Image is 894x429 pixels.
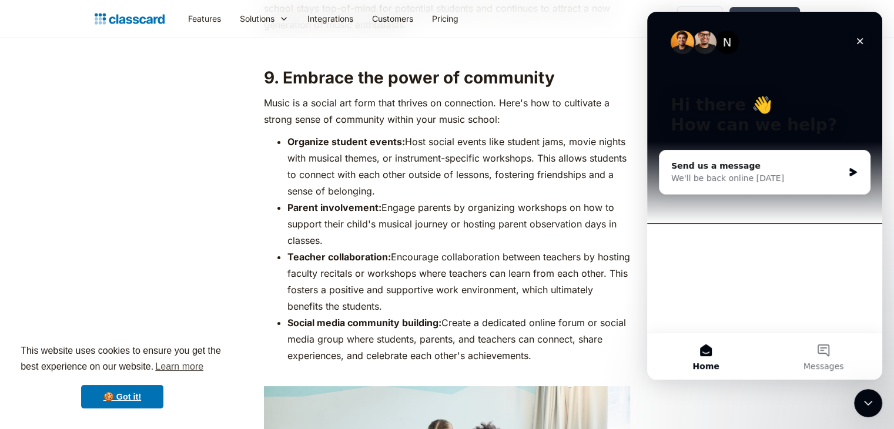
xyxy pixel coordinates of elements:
a: Pricing [423,5,468,32]
h2: 9. Embrace the power of community [264,67,630,88]
a: Start for free [729,7,800,30]
p: Music is a social art form that thrives on connection. Here's how to cultivate a strong sense of ... [264,95,630,128]
a: Customers [363,5,423,32]
li: Engage parents by organizing workshops on how to support their child's musical journey or hosting... [287,199,630,249]
strong: Social media community building: [287,317,441,329]
li: Encourage collaboration between teachers by hosting faculty recitals or workshops where teachers ... [287,249,630,314]
iframe: Intercom live chat [647,12,882,380]
a: dismiss cookie message [81,385,163,408]
strong: Organize student events: [287,136,405,148]
a: home [95,11,165,27]
span: This website uses cookies to ensure you get the best experience on our website. [21,344,224,376]
strong: Teacher collaboration: [287,251,391,263]
iframe: Intercom live chat [854,389,882,417]
strong: Parent involvement: [287,202,381,213]
p: ‍ [264,39,630,55]
div: Solutions [240,12,274,25]
div: cookieconsent [9,333,235,420]
a: learn more about cookies [153,358,205,376]
a: Log in [677,6,722,31]
li: Host social events like student jams, movie nights with musical themes, or instrument-specific wo... [287,133,630,199]
a: Features [179,5,230,32]
li: Create a dedicated online forum or social media group where students, parents, and teachers can c... [287,314,630,380]
a: Integrations [298,5,363,32]
div: Solutions [230,5,298,32]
